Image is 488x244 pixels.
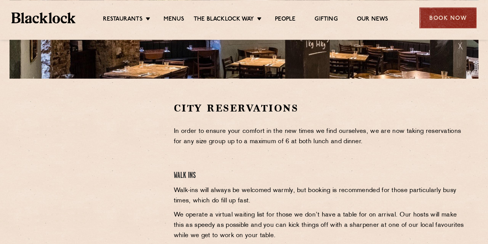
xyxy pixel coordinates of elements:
a: Gifting [315,16,337,24]
h4: Walk Ins [174,171,466,181]
iframe: OpenTable make booking widget [50,102,135,217]
a: People [275,16,295,24]
a: Menus [164,16,184,24]
a: Restaurants [103,16,143,24]
p: In order to ensure your comfort in the new times we find ourselves, we are now taking reservation... [174,126,466,147]
a: Our News [357,16,388,24]
p: Walk-ins will always be welcomed warmly, but booking is recommended for those particularly busy t... [174,186,466,206]
img: BL_Textured_Logo-footer-cropped.svg [11,12,75,23]
h2: City Reservations [174,102,466,115]
a: The Blacklock Way [194,16,254,24]
div: Book Now [419,7,477,28]
p: We operate a virtual waiting list for those we don’t have a table for on arrival. Our hosts will ... [174,210,466,241]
